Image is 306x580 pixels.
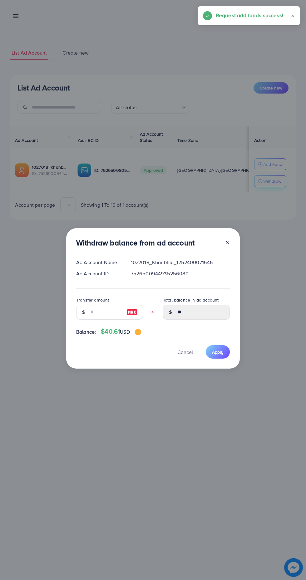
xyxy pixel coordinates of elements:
[71,270,126,277] div: Ad Account ID
[135,329,141,335] img: image
[126,259,235,266] div: 1027018_Khanbhia_1752400071646
[126,270,235,277] div: 7526500944935256080
[76,297,109,303] label: Transfer amount
[120,328,130,335] span: USD
[163,297,219,303] label: Total balance in ad account
[71,259,126,266] div: Ad Account Name
[216,11,283,19] h5: Request add funds success!
[177,349,193,355] span: Cancel
[126,308,138,316] img: image
[76,328,96,336] span: Balance:
[212,349,224,355] span: Apply
[170,345,201,359] button: Cancel
[76,238,195,247] h3: Withdraw balance from ad account
[101,328,141,336] h4: $40.61
[206,345,230,359] button: Apply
